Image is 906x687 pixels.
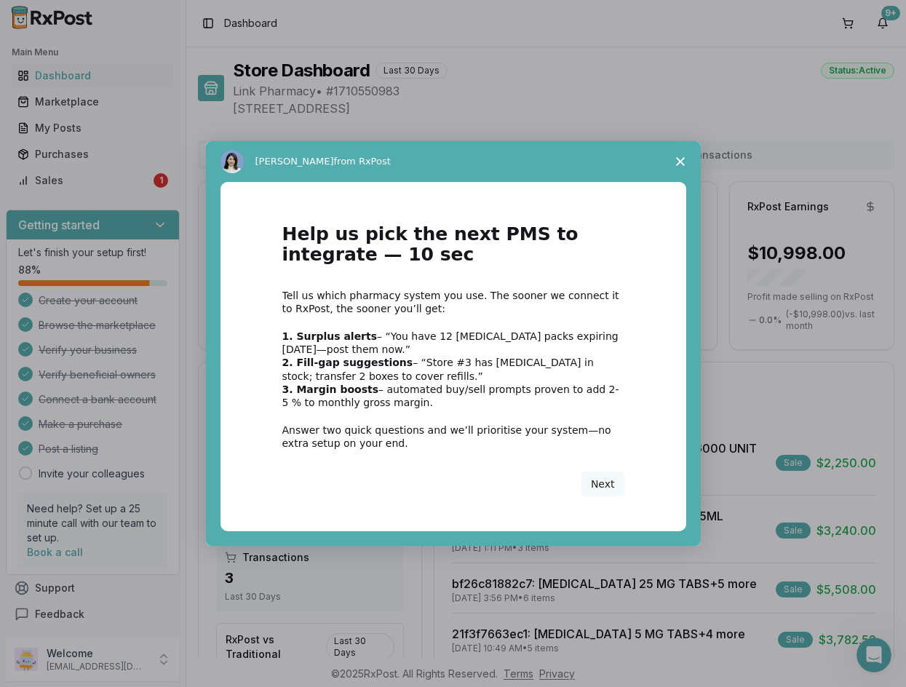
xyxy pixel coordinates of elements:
[282,330,378,342] b: 1. Surplus alerts
[282,383,624,409] div: – automated buy/sell prompts proven to add 2-5 % to monthly gross margin.
[282,424,624,450] div: Answer two quick questions and we’ll prioritise your system—no extra setup on your end.
[334,156,391,167] span: from RxPost
[282,289,624,315] div: Tell us which pharmacy system you use. The sooner we connect it to RxPost, the sooner you’ll get:
[282,330,624,356] div: – “You have 12 [MEDICAL_DATA] packs expiring [DATE]—post them now.”
[282,357,413,368] b: 2. Fill-gap suggestions
[282,356,624,382] div: – “Store #3 has [MEDICAL_DATA] in stock; transfer 2 boxes to cover refills.”
[660,141,701,182] span: Close survey
[220,150,244,173] img: Profile image for Alice
[282,224,624,274] h1: Help us pick the next PMS to integrate — 10 sec
[255,156,334,167] span: [PERSON_NAME]
[581,472,624,496] button: Next
[282,384,379,395] b: 3. Margin boosts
